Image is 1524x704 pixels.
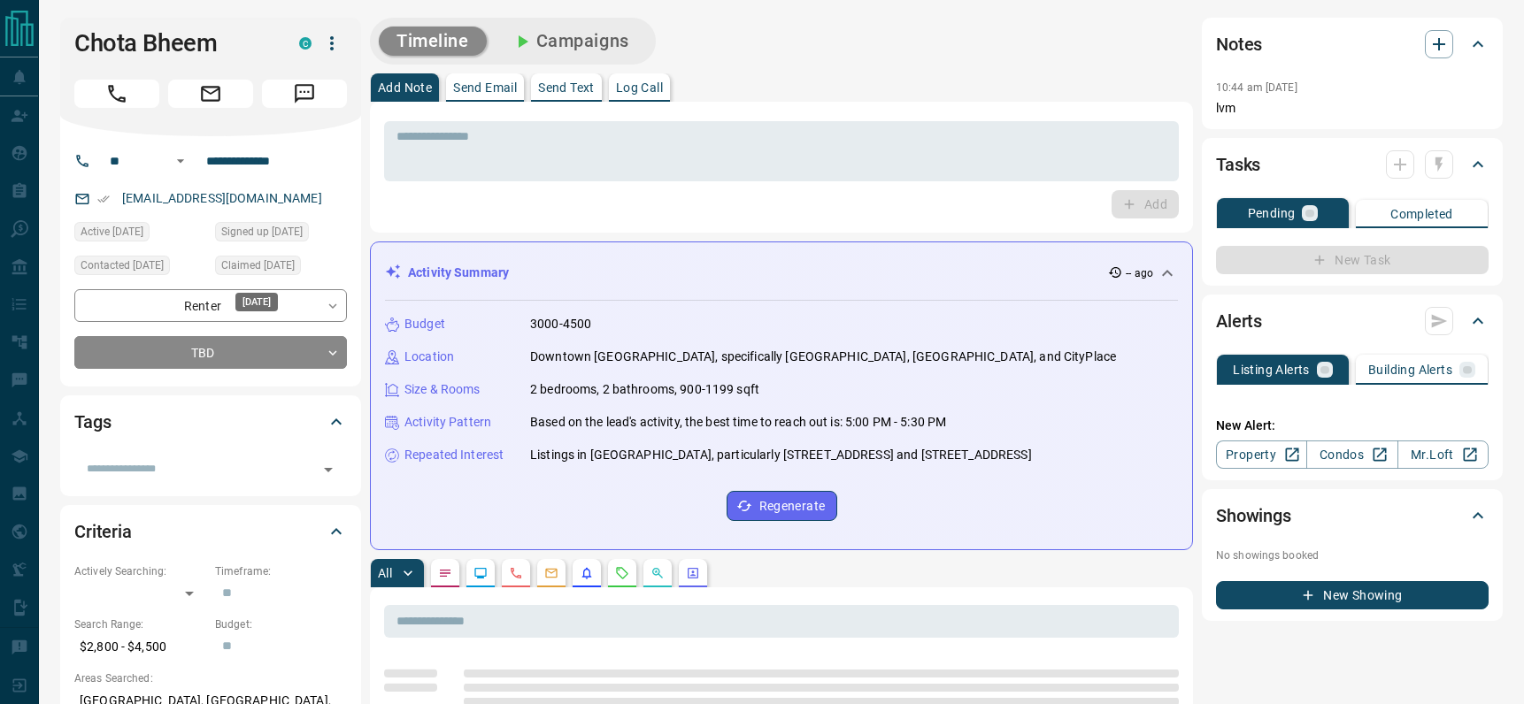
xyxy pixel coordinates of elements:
span: Claimed [DATE] [221,256,295,274]
svg: Listing Alerts [580,566,594,580]
div: Mon Aug 11 2025 [74,222,206,247]
p: Budget [404,315,445,333]
p: Listing Alerts [1233,363,1310,376]
div: Notes [1216,23,1489,65]
a: [EMAIL_ADDRESS][DOMAIN_NAME] [122,191,322,205]
button: Open [170,150,191,172]
p: Repeated Interest [404,446,504,464]
a: Mr.Loft [1397,440,1489,469]
p: No showings booked [1216,547,1489,563]
p: Location [404,348,454,366]
div: Renter [74,289,347,322]
p: -- ago [1126,265,1153,281]
p: lvm [1216,99,1489,118]
p: Size & Rooms [404,380,481,399]
div: Tags [74,401,347,443]
p: Search Range: [74,616,206,632]
span: Active [DATE] [81,223,143,241]
p: Timeframe: [215,563,347,579]
h1: Chota Bheem [74,29,273,57]
svg: Requests [615,566,629,580]
div: [DATE] [235,293,278,311]
p: New Alert: [1216,417,1489,435]
p: Building Alerts [1368,363,1452,376]
p: 2 bedrooms, 2 bathrooms, 900-1199 sqft [530,380,759,399]
h2: Showings [1216,501,1291,530]
p: Send Text [538,81,595,94]
svg: Lead Browsing Activity [473,566,488,580]
p: Activity Summary [408,264,509,282]
p: All [378,567,392,579]
div: Alerts [1216,300,1489,342]
svg: Notes [438,566,452,580]
a: Property [1216,440,1307,469]
div: Showings [1216,494,1489,537]
p: Based on the lead's activity, the best time to reach out is: 5:00 PM - 5:30 PM [530,413,946,432]
p: Downtown [GEOGRAPHIC_DATA], specifically [GEOGRAPHIC_DATA], [GEOGRAPHIC_DATA], and CityPlace [530,348,1116,366]
p: $2,800 - $4,500 [74,632,206,662]
p: 10:44 am [DATE] [1216,81,1297,94]
svg: Opportunities [650,566,665,580]
p: Add Note [378,81,432,94]
span: Email [168,80,253,108]
div: TBD [74,336,347,369]
div: Tasks [1216,143,1489,186]
div: Mon Aug 11 2025 [215,222,347,247]
p: Listings in [GEOGRAPHIC_DATA], particularly [STREET_ADDRESS] and [STREET_ADDRESS] [530,446,1032,464]
svg: Email Verified [97,193,110,205]
p: Actively Searching: [74,563,206,579]
h2: Tasks [1216,150,1260,179]
p: Activity Pattern [404,413,491,432]
p: Send Email [453,81,517,94]
h2: Notes [1216,30,1262,58]
h2: Alerts [1216,307,1262,335]
div: condos.ca [299,37,312,50]
a: Condos [1306,440,1397,469]
svg: Emails [544,566,558,580]
div: Criteria [74,510,347,553]
p: 3000-4500 [530,315,591,333]
p: Areas Searched: [74,670,347,686]
button: Timeline [379,27,487,56]
h2: Criteria [74,517,132,546]
button: Campaigns [494,27,647,56]
div: Tue Aug 12 2025 [74,256,206,280]
div: Activity Summary-- ago [385,256,1178,289]
h2: Tags [74,408,111,436]
p: Pending [1248,207,1296,219]
p: Log Call [616,81,663,94]
svg: Calls [509,566,523,580]
span: Message [262,80,347,108]
div: Mon Aug 11 2025 [215,256,347,280]
span: Call [74,80,159,108]
span: Signed up [DATE] [221,223,303,241]
p: Completed [1390,208,1453,220]
p: Budget: [215,616,347,632]
button: New Showing [1216,581,1489,609]
span: Contacted [DATE] [81,256,164,274]
svg: Agent Actions [686,566,700,580]
button: Open [316,457,341,482]
button: Regenerate [727,491,837,521]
